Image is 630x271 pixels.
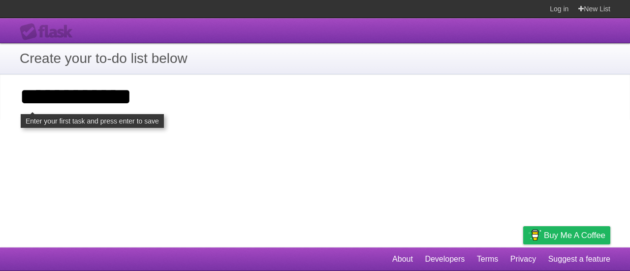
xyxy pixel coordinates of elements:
a: Developers [425,250,465,269]
a: Terms [477,250,499,269]
a: Buy me a coffee [523,226,610,244]
a: About [392,250,413,269]
a: Privacy [510,250,536,269]
h1: Create your to-do list below [20,48,610,69]
a: Suggest a feature [548,250,610,269]
div: Flask [20,23,79,41]
img: Buy me a coffee [528,227,541,243]
span: Buy me a coffee [544,227,605,244]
